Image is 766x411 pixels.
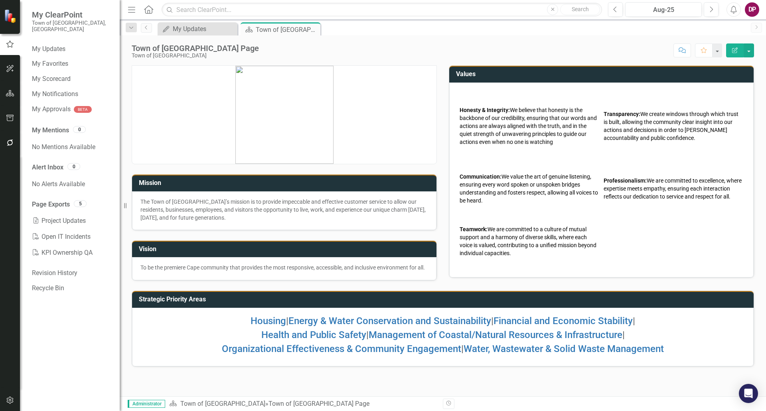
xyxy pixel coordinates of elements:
a: Health and Public Safety [261,329,366,340]
div: No Alerts Available [32,176,112,192]
a: Recycle Bin [32,284,112,293]
div: 0 [67,163,80,170]
a: Management of Coastal/Natural Resources & Infrastructure [369,329,622,340]
div: BETA [74,106,92,113]
strong: Transparency: [604,111,640,117]
a: Water, Wastewater & Solid Waste Management [464,343,664,354]
strong: Communication: [460,173,501,180]
button: Aug-25 [625,2,702,17]
a: My Scorecard [32,75,112,84]
div: 5 [74,200,87,207]
span: | | | [251,315,635,326]
strong: Honesty & Integrity: [460,107,510,113]
span: Search [572,6,589,12]
a: Financial and Economic Stability [494,315,633,326]
a: Project Updates [32,213,112,229]
div: » [169,399,437,409]
p: We believe that honesty is the backbone of our credibility, ensuring that our words and actions a... [460,106,600,146]
span: | | [261,329,625,340]
a: My Notifications [32,90,112,99]
p: We value the art of genuine listening, ensuring every word spoken or unspoken bridges understandi... [460,173,600,205]
a: My Mentions [32,126,69,135]
a: My Updates [160,24,235,34]
a: My Updates [32,45,112,54]
strong: Professionalism: [604,177,647,184]
p: We are committed to a culture of mutual support and a harmony of diverse skills, where each voice... [460,225,600,257]
div: Town of [GEOGRAPHIC_DATA] [132,53,259,59]
a: My Approvals [32,105,71,114]
a: Town of [GEOGRAPHIC_DATA] [180,400,265,407]
p: We are committed to excellence, where expertise meets empathy, ensuring each interaction reflects... [604,177,743,201]
span: | [222,343,664,354]
h3: Values [456,71,750,78]
input: Search ClearPoint... [162,3,602,17]
a: Alert Inbox [32,163,63,172]
img: ClearPoint Strategy [4,9,18,23]
div: Town of [GEOGRAPHIC_DATA] Page [132,44,259,53]
h3: Strategic Priority Areas [139,296,750,303]
img: mceclip0.png [235,66,334,164]
a: Energy & Water Conservation and Sustainability [288,315,491,326]
p: The Town of [GEOGRAPHIC_DATA]’s mission is to provide impeccable and effective customer service t... [140,198,428,222]
a: Page Exports [32,200,70,209]
button: DP [745,2,759,17]
small: Town of [GEOGRAPHIC_DATA], [GEOGRAPHIC_DATA] [32,20,112,33]
a: KPI Ownership QA [32,245,112,261]
button: Search [560,4,600,15]
div: No Mentions Available [32,139,112,155]
a: Open IT Incidents [32,229,112,245]
a: Revision History [32,269,112,278]
span: Administrator [128,400,165,408]
span: My ClearPoint [32,10,112,20]
div: Aug-25 [628,5,699,15]
h3: Mission [139,179,432,187]
strong: Teamwork: [460,226,488,232]
div: Open Intercom Messenger [739,384,758,403]
a: Organizational Effectiveness & Community Engagement [222,343,461,354]
div: Town of [GEOGRAPHIC_DATA] Page [256,25,318,35]
p: We create windows through which trust is built, allowing the community clear insight into our act... [604,110,743,142]
p: To be the premiere Cape community that provides the most responsive, accessible, and inclusive en... [140,264,428,271]
div: Town of [GEOGRAPHIC_DATA] Page [268,400,369,407]
div: My Updates [173,24,235,34]
a: Housing [251,315,286,326]
h3: Vision [139,246,432,253]
div: 0 [73,126,86,133]
a: My Favorites [32,59,112,69]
